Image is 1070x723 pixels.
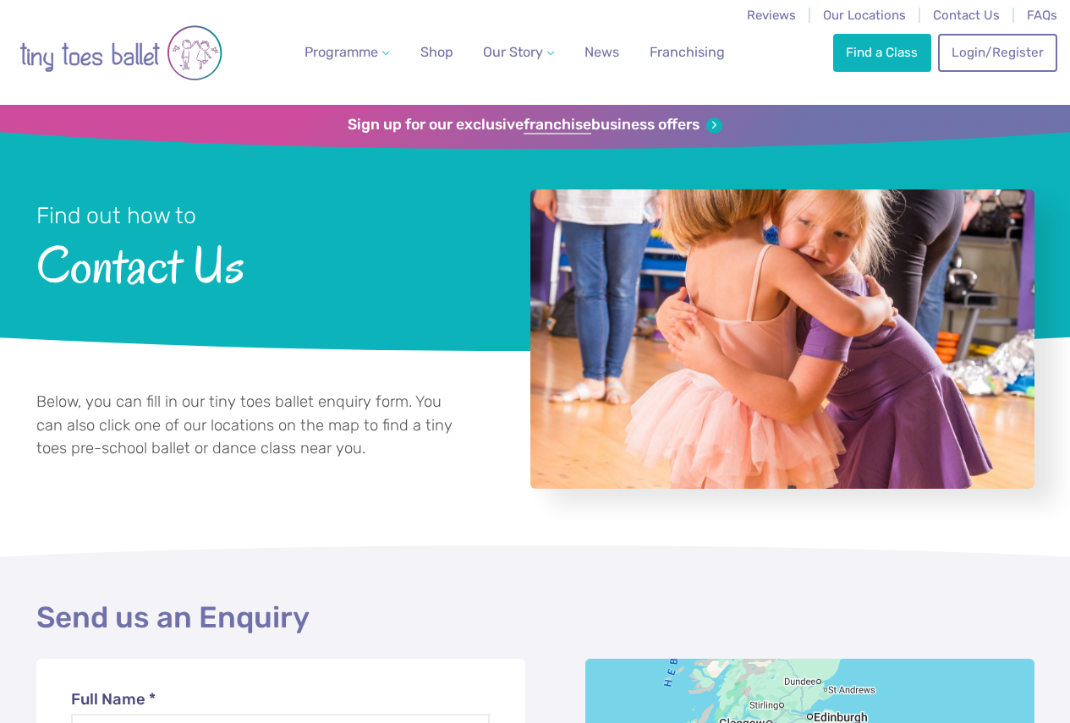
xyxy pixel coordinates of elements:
[747,8,796,23] a: Reviews
[938,34,1056,71] a: Login/Register
[36,231,486,293] span: Contact Us
[476,36,561,69] a: Our Story
[420,44,453,60] span: Shop
[584,44,619,60] span: News
[71,688,491,712] label: Full Name *
[414,36,460,69] a: Shop
[36,600,1034,637] h2: Send us an Enquiry
[524,116,591,134] strong: franchise
[833,34,931,71] a: Find a Class
[578,36,626,69] a: News
[650,44,725,60] span: Franchising
[19,10,222,96] img: tiny toes ballet
[36,391,456,461] p: Below, you can fill in our tiny toes ballet enquiry form. You can also click one of our locations...
[36,202,196,229] small: Find out how to
[643,36,732,69] a: Franchising
[305,44,378,60] span: Programme
[1027,8,1057,23] a: FAQs
[298,36,396,69] a: Programme
[933,8,1000,23] a: Contact Us
[483,44,543,60] span: Our Story
[348,116,722,134] a: Sign up for our exclusivefranchisebusiness offers
[823,8,906,23] a: Our Locations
